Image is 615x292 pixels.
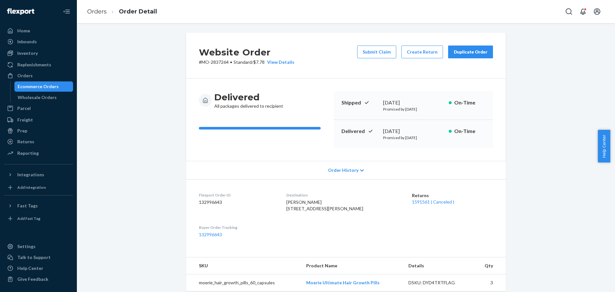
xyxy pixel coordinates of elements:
a: Reporting [4,148,73,158]
div: Parcel [17,105,31,112]
span: Order History [328,167,358,173]
button: View Details [265,59,294,65]
a: Replenishments [4,60,73,70]
div: Wholesale Orders [18,94,57,101]
p: Delivered [341,128,378,135]
div: Prep [17,128,27,134]
div: Settings [17,243,36,250]
button: Close Navigation [60,5,73,18]
a: Inventory [4,48,73,58]
a: Add Fast Tag [4,213,73,224]
th: SKU [186,257,301,274]
div: Integrations [17,171,44,178]
th: Product Name [301,257,403,274]
button: Give Feedback [4,274,73,284]
button: Integrations [4,170,73,180]
a: Parcel [4,103,73,113]
a: 132996643 [199,232,222,237]
p: # MO-2837264 / $7.78 [199,59,294,65]
a: Wholesale Orders [14,92,73,103]
dt: Flexport Order ID [199,192,276,198]
a: Settings [4,241,73,252]
div: Orders [17,72,33,79]
div: Fast Tags [17,203,38,209]
a: Moerie Ultimate Hair Growth Pills [306,280,380,285]
button: Fast Tags [4,201,73,211]
dt: Destination [286,192,402,198]
button: Duplicate Order [448,46,493,58]
div: Replenishments [17,62,51,68]
a: Ecommerce Orders [14,81,73,92]
a: Orders [87,8,107,15]
button: Submit Claim [357,46,396,58]
div: [DATE] [383,99,444,106]
div: Reporting [17,150,39,156]
dt: Returns [412,192,493,199]
a: 1591561 ( Canceled ) [412,199,454,204]
a: Order Detail [119,8,157,15]
span: • [230,59,232,65]
ol: breadcrumbs [82,2,162,21]
p: Shipped [341,99,378,106]
img: Flexport logo [7,8,34,15]
a: Returns [4,137,73,147]
div: Add Fast Tag [17,216,40,221]
span: [PERSON_NAME] [STREET_ADDRESS][PERSON_NAME] [286,199,363,211]
a: Talk to Support [4,252,73,263]
a: Inbounds [4,37,73,47]
div: All packages delivered to recipient [214,91,283,109]
h2: Website Order [199,46,294,59]
span: Standard [234,59,252,65]
div: Ecommerce Orders [18,83,59,90]
div: Give Feedback [17,276,48,282]
button: Create Return [401,46,443,58]
div: Add Integration [17,185,46,190]
div: Inventory [17,50,38,56]
div: Inbounds [17,38,37,45]
a: Home [4,26,73,36]
div: Returns [17,138,34,145]
button: Open Search Box [562,5,575,18]
div: Duplicate Order [454,49,488,55]
dd: 132996643 [199,199,276,205]
p: Promised by [DATE] [383,106,444,112]
p: On-Time [454,99,485,106]
button: Help Center [598,130,610,163]
th: Qty [474,257,506,274]
a: Freight [4,115,73,125]
td: 3 [474,274,506,291]
button: Open notifications [577,5,589,18]
div: Home [17,28,30,34]
div: Talk to Support [17,254,51,261]
a: Add Integration [4,182,73,193]
td: moerie_hair_growth_pills_60_capsules [186,274,301,291]
div: Help Center [17,265,43,271]
div: Freight [17,117,33,123]
div: DSKU: DYD4TRTFLAG [408,279,469,286]
div: [DATE] [383,128,444,135]
th: Details [403,257,474,274]
p: Promised by [DATE] [383,135,444,140]
a: Prep [4,126,73,136]
a: Help Center [4,263,73,273]
dt: Buyer Order Tracking [199,225,276,230]
h3: Delivered [214,91,283,103]
button: Open account menu [591,5,603,18]
a: Orders [4,71,73,81]
p: On-Time [454,128,485,135]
